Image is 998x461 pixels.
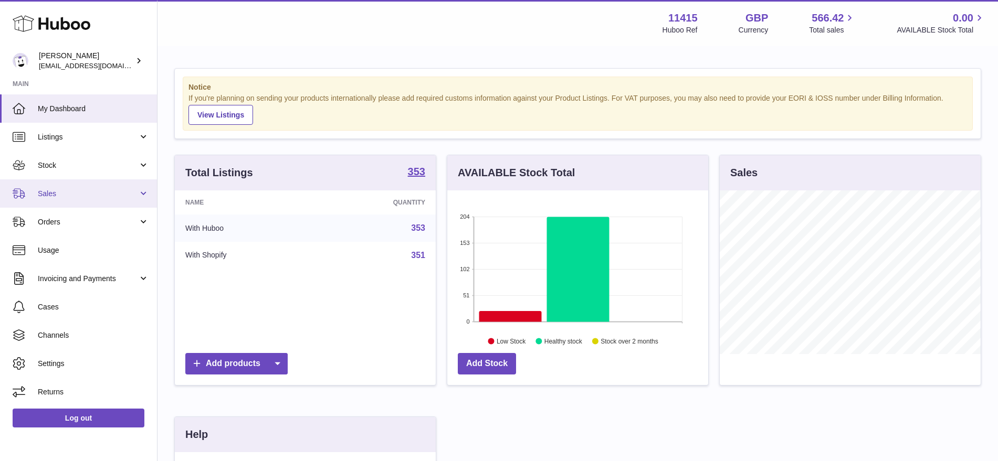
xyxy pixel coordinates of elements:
[897,25,985,35] span: AVAILABLE Stock Total
[175,215,316,242] td: With Huboo
[460,213,469,220] text: 204
[458,166,575,180] h3: AVAILABLE Stock Total
[812,11,844,25] span: 566.42
[39,61,154,70] span: [EMAIL_ADDRESS][DOMAIN_NAME]
[668,11,698,25] strong: 11415
[730,166,758,180] h3: Sales
[458,353,516,374] a: Add Stock
[411,251,425,260] a: 351
[316,190,436,215] th: Quantity
[544,337,583,345] text: Healthy stock
[185,166,253,180] h3: Total Listings
[953,11,973,25] span: 0.00
[185,353,288,374] a: Add products
[411,223,425,232] a: 353
[38,330,149,340] span: Channels
[175,190,316,215] th: Name
[13,409,144,427] a: Log out
[13,53,28,69] img: care@shopmanto.uk
[739,25,769,35] div: Currency
[897,11,985,35] a: 0.00 AVAILABLE Stock Total
[809,11,856,35] a: 566.42 Total sales
[38,245,149,255] span: Usage
[175,242,316,269] td: With Shopify
[601,337,658,345] text: Stock over 2 months
[38,359,149,369] span: Settings
[38,104,149,114] span: My Dashboard
[408,166,425,177] strong: 353
[460,266,469,272] text: 102
[38,387,149,397] span: Returns
[38,189,138,199] span: Sales
[460,240,469,246] text: 153
[408,166,425,179] a: 353
[188,93,967,125] div: If you're planning on sending your products internationally please add required customs informati...
[38,302,149,312] span: Cases
[185,427,208,442] h3: Help
[38,132,138,142] span: Listings
[663,25,698,35] div: Huboo Ref
[466,318,469,325] text: 0
[38,217,138,227] span: Orders
[38,160,138,170] span: Stock
[39,51,133,71] div: [PERSON_NAME]
[38,274,138,284] span: Invoicing and Payments
[188,82,967,92] strong: Notice
[809,25,856,35] span: Total sales
[188,105,253,125] a: View Listings
[745,11,768,25] strong: GBP
[497,337,526,345] text: Low Stock
[463,292,469,298] text: 51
